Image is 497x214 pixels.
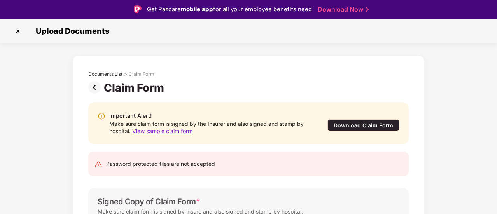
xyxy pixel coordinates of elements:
img: svg+xml;base64,PHN2ZyBpZD0iUHJldi0zMngzMiIgeG1sbnM9Imh0dHA6Ly93d3cudzMub3JnLzIwMDAvc3ZnIiB3aWR0aD... [88,81,104,94]
div: Claim Form [104,81,167,94]
img: Stroke [366,5,369,14]
strong: mobile app [181,5,213,13]
div: Signed Copy of Claim Form [98,197,200,206]
div: Claim Form [129,71,154,77]
img: svg+xml;base64,PHN2ZyBpZD0iQ3Jvc3MtMzJ4MzIiIHhtbG5zPSJodHRwOi8vd3d3LnczLm9yZy8yMDAwL3N2ZyIgd2lkdG... [12,25,24,37]
div: Get Pazcare for all your employee benefits need [147,5,312,14]
div: Make sure claim form is signed by the Insurer and also signed and stamp by hospital. [109,120,311,135]
div: Documents List [88,71,122,77]
span: Upload Documents [28,26,113,36]
div: Important Alert! [109,111,311,120]
div: > [124,71,127,77]
img: Logo [134,5,142,13]
span: View sample claim form [132,128,192,134]
div: Download Claim Form [327,119,399,131]
img: svg+xml;base64,PHN2ZyB4bWxucz0iaHR0cDovL3d3dy53My5vcmcvMjAwMC9zdmciIHdpZHRoPSIyNCIgaGVpZ2h0PSIyNC... [94,160,102,168]
div: Password protected files are not accepted [106,160,215,168]
a: Download Now [318,5,366,14]
img: svg+xml;base64,PHN2ZyBpZD0iV2FybmluZ18tXzIweDIwIiBkYXRhLW5hbWU9Ildhcm5pbmcgLSAyMHgyMCIgeG1sbnM9Im... [98,112,105,120]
